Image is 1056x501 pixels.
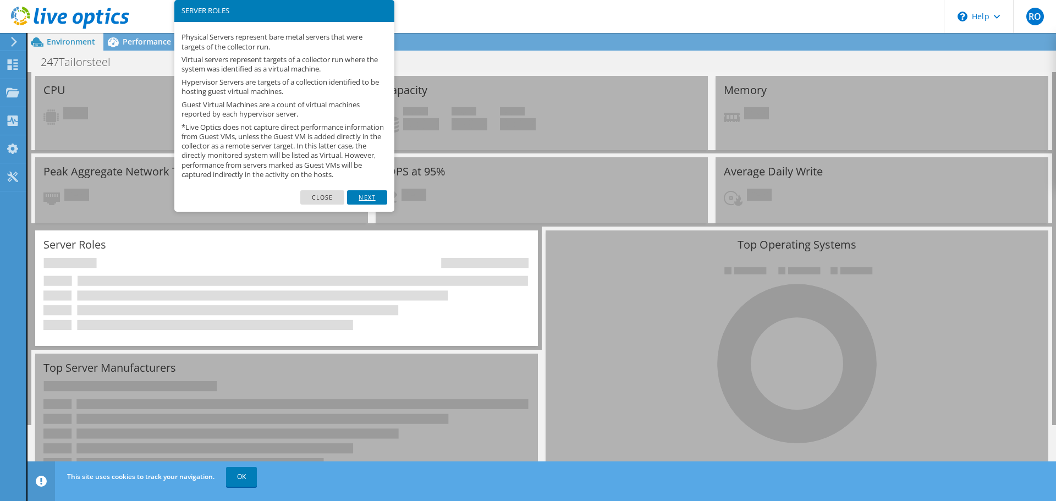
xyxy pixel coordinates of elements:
[747,189,772,203] span: Pending
[500,118,536,130] h4: 0 GiB
[402,189,426,203] span: Pending
[182,55,387,74] p: Virtual servers represent targets of a collector run where the system was identified as a virtual...
[67,472,215,481] span: This site uses cookies to track your navigation.
[182,7,387,14] h3: SERVER ROLES
[47,36,95,47] span: Environment
[182,32,387,51] p: Physical Servers represent bare metal servers that were targets of the collector run.
[452,118,487,130] h4: 0 GiB
[63,107,88,122] span: Pending
[744,107,769,122] span: Pending
[347,190,387,205] a: Next
[182,123,387,179] p: *Live Optics does not capture direct performance information from Guest VMs, unless the Guest VM ...
[1026,8,1044,25] span: RO
[500,107,525,118] span: Total
[403,118,439,130] h4: 0 GiB
[36,56,128,68] h1: 247Tailorsteel
[64,189,89,203] span: Pending
[958,12,967,21] svg: \n
[403,107,428,118] span: Used
[182,100,387,119] p: Guest Virtual Machines are a count of virtual machines reported by each hypervisor server.
[452,107,476,118] span: Free
[226,467,257,487] a: OK
[123,36,171,47] span: Performance
[182,78,387,96] p: Hypervisor Servers are targets of a collection identified to be hosting guest virtual machines.
[300,190,345,205] a: Close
